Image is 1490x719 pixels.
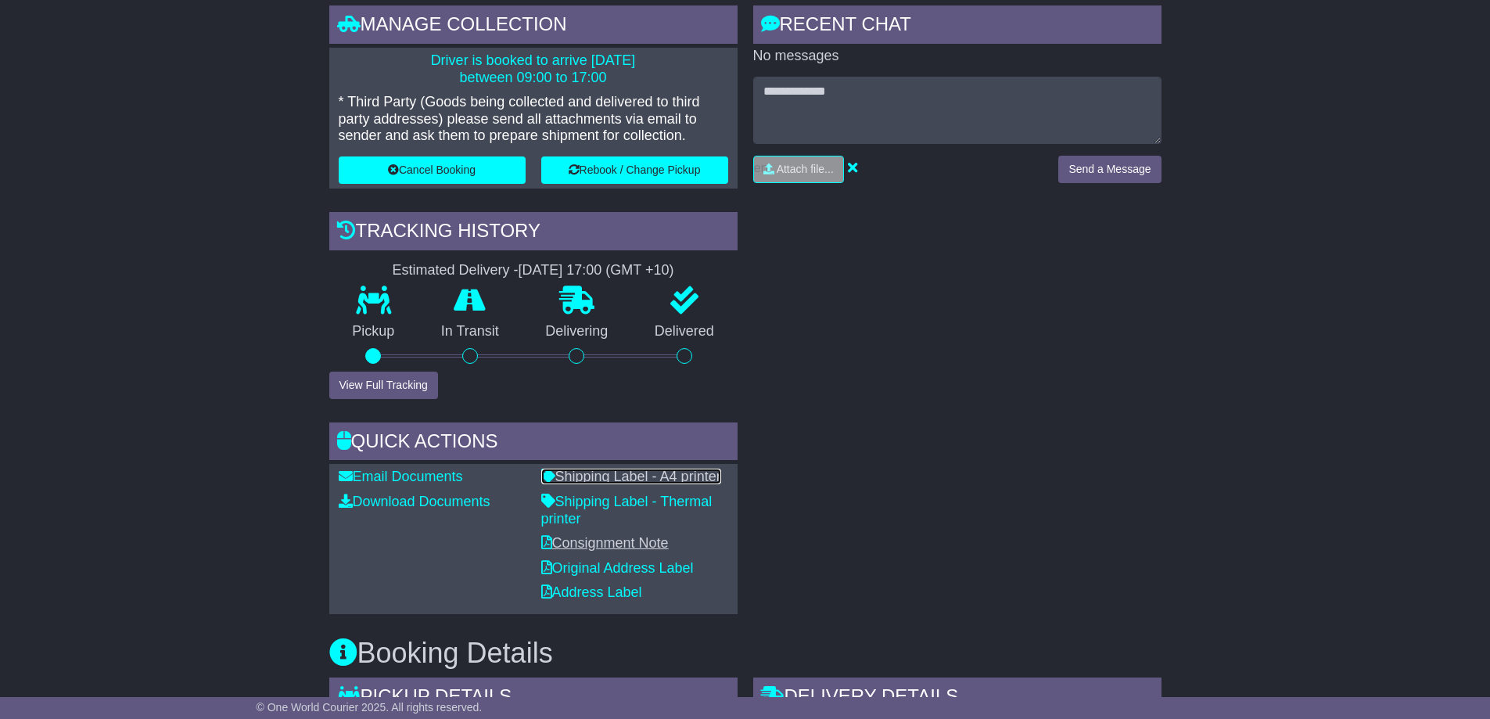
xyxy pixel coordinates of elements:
a: Shipping Label - Thermal printer [541,494,713,527]
p: Driver is booked to arrive [DATE] between 09:00 to 17:00 [339,52,728,86]
div: Manage collection [329,5,738,48]
p: No messages [753,48,1161,65]
div: Tracking history [329,212,738,254]
a: Download Documents [339,494,490,509]
a: Consignment Note [541,535,669,551]
p: Delivered [631,323,738,340]
div: RECENT CHAT [753,5,1161,48]
div: Estimated Delivery - [329,262,738,279]
span: © One World Courier 2025. All rights reserved. [257,701,483,714]
p: Delivering [522,323,632,340]
a: Shipping Label - A4 printer [541,469,721,484]
p: In Transit [418,323,522,340]
a: Original Address Label [541,560,694,576]
a: Address Label [541,584,642,600]
button: View Full Tracking [329,372,438,399]
a: Email Documents [339,469,463,484]
p: * Third Party (Goods being collected and delivered to third party addresses) please send all atta... [339,94,728,145]
button: Rebook / Change Pickup [541,156,728,184]
h3: Booking Details [329,638,1161,669]
button: Send a Message [1058,156,1161,183]
div: Quick Actions [329,422,738,465]
p: Pickup [329,323,418,340]
button: Cancel Booking [339,156,526,184]
div: [DATE] 17:00 (GMT +10) [519,262,674,279]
